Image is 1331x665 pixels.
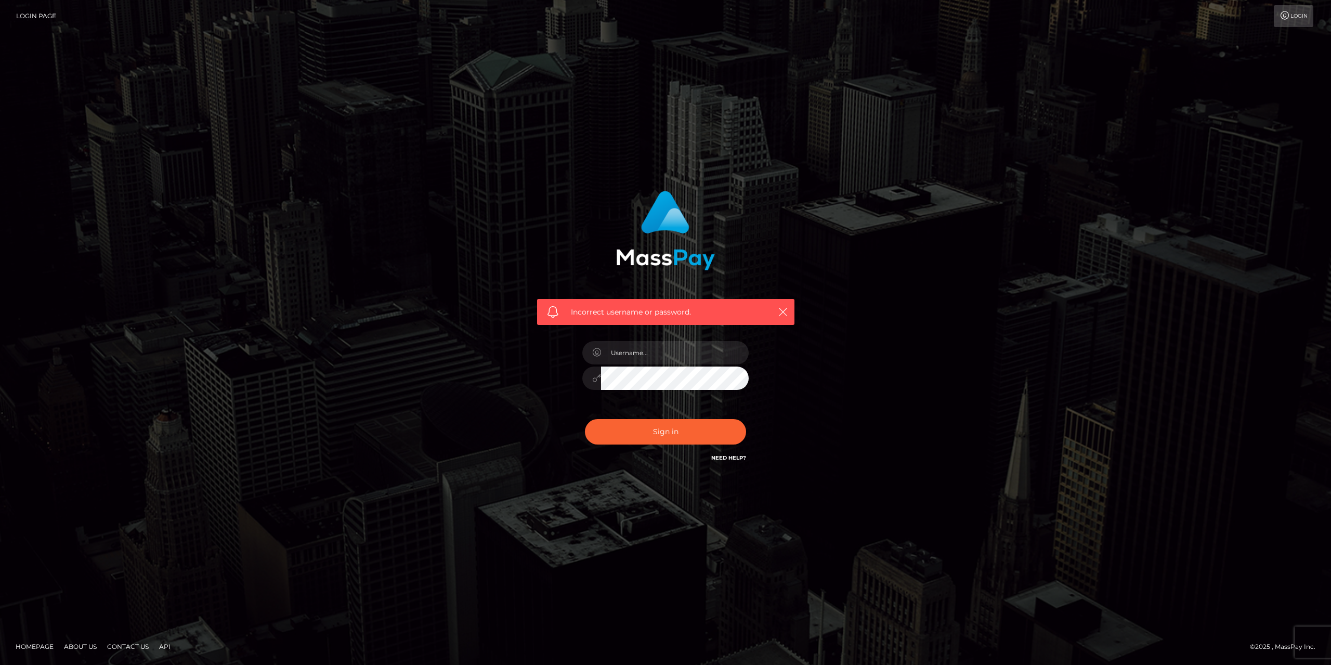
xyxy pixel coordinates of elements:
[155,638,175,655] a: API
[11,638,58,655] a: Homepage
[103,638,153,655] a: Contact Us
[1274,5,1313,27] a: Login
[585,419,746,445] button: Sign in
[616,191,715,270] img: MassPay Login
[1250,641,1323,653] div: © 2025 , MassPay Inc.
[711,454,746,461] a: Need Help?
[571,307,761,318] span: Incorrect username or password.
[60,638,101,655] a: About Us
[601,341,749,364] input: Username...
[16,5,56,27] a: Login Page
